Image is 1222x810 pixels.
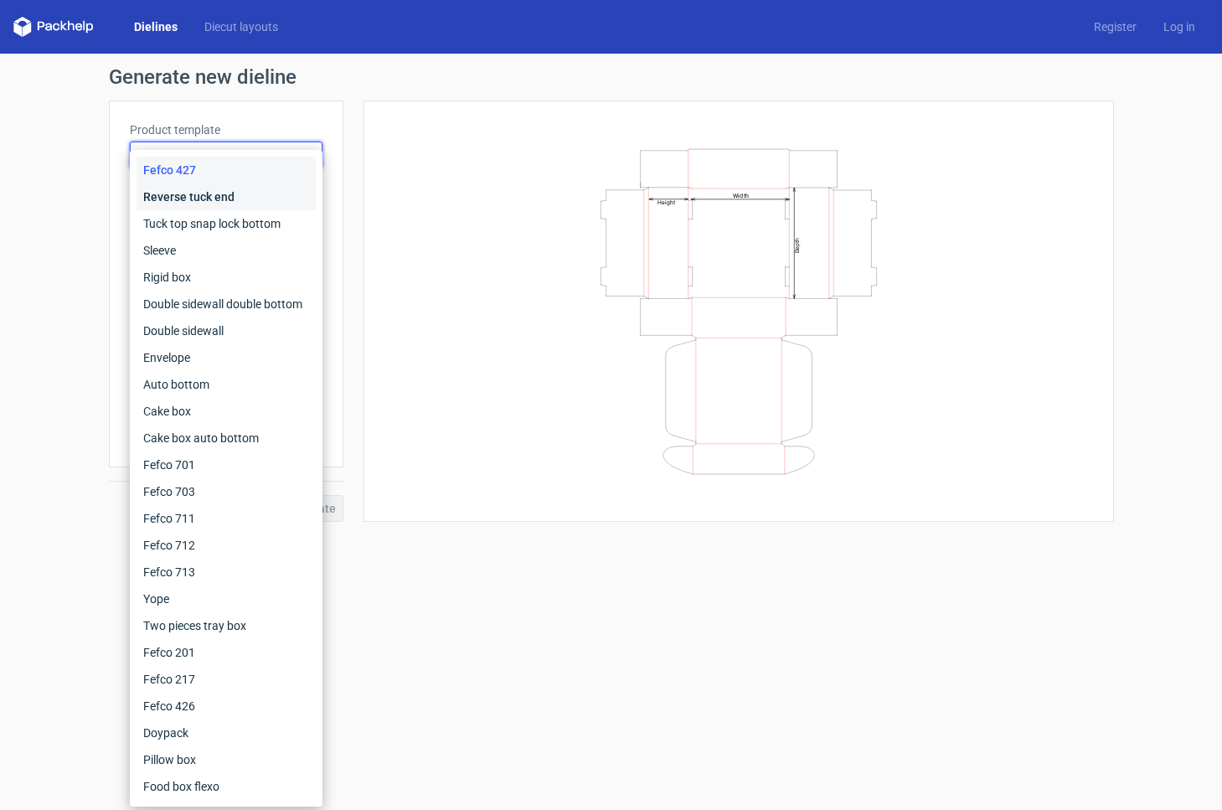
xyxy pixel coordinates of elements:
[109,67,1114,87] h1: Generate new dieline
[191,18,291,35] a: Diecut layouts
[1080,18,1150,35] a: Register
[137,147,302,163] span: Fefco 427
[121,18,191,35] a: Dielines
[130,121,322,138] label: Product template
[137,746,316,773] div: Pillow box
[137,720,316,746] div: Doypack
[137,183,316,210] div: Reverse tuck end
[137,532,316,559] div: Fefco 712
[137,291,316,317] div: Double sidewall double bottom
[137,451,316,478] div: Fefco 701
[137,398,316,425] div: Cake box
[137,693,316,720] div: Fefco 426
[137,586,316,612] div: Yope
[137,612,316,639] div: Two pieces tray box
[137,505,316,532] div: Fefco 711
[1150,18,1209,35] a: Log in
[657,199,675,205] text: Height
[137,559,316,586] div: Fefco 713
[137,639,316,666] div: Fefco 201
[137,666,316,693] div: Fefco 217
[733,191,749,199] text: Width
[137,264,316,291] div: Rigid box
[137,157,316,183] div: Fefco 427
[137,210,316,237] div: Tuck top snap lock bottom
[137,371,316,398] div: Auto bottom
[137,237,316,264] div: Sleeve
[137,478,316,505] div: Fefco 703
[794,237,801,252] text: Depth
[137,344,316,371] div: Envelope
[137,317,316,344] div: Double sidewall
[137,773,316,800] div: Food box flexo
[137,425,316,451] div: Cake box auto bottom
